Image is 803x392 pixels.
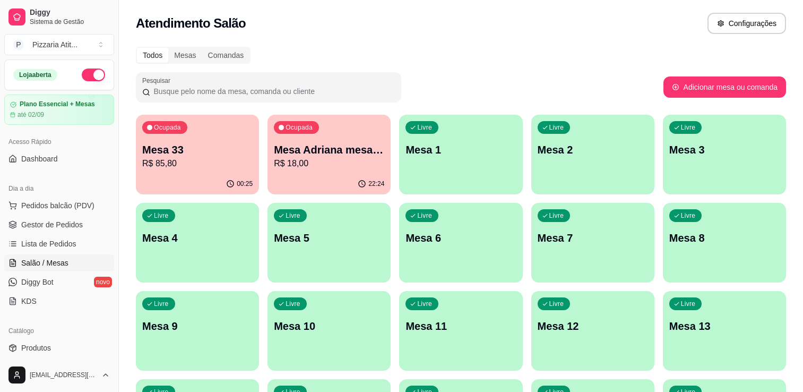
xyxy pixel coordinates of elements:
[237,180,253,188] p: 00:25
[13,39,24,50] span: P
[399,291,522,371] button: LivreMesa 11
[399,115,522,194] button: LivreMesa 1
[267,115,391,194] button: OcupadaMesa Adriana mesa 15R$ 18,0022:24
[531,115,654,194] button: LivreMesa 2
[202,48,250,63] div: Comandas
[136,291,259,371] button: LivreMesa 9
[4,133,114,150] div: Acesso Rápido
[21,277,54,287] span: Diggy Bot
[21,258,68,268] span: Salão / Mesas
[669,319,780,334] p: Mesa 13
[18,110,44,119] article: até 02/09
[531,203,654,283] button: LivreMesa 7
[168,48,202,63] div: Mesas
[4,293,114,310] a: KDS
[21,296,37,306] span: KDS
[274,142,384,157] p: Mesa Adriana mesa 15
[405,319,516,334] p: Mesa 11
[417,211,432,220] p: Livre
[4,34,114,55] button: Select a team
[136,203,259,283] button: LivreMesa 4
[538,231,648,245] p: Mesa 7
[663,291,786,371] button: LivreMesa 13
[21,219,83,230] span: Gestor de Pedidos
[21,238,76,249] span: Lista de Pedidos
[669,142,780,157] p: Mesa 3
[4,95,114,125] a: Plano Essencial + Mesasaté 02/09
[136,15,246,32] h2: Atendimento Salão
[30,8,110,18] span: Diggy
[681,300,696,308] p: Livre
[405,231,516,245] p: Mesa 6
[4,254,114,271] a: Salão / Mesas
[538,142,648,157] p: Mesa 2
[4,339,114,356] a: Produtos
[20,100,95,108] article: Plano Essencial + Mesas
[669,231,780,245] p: Mesa 8
[21,154,58,164] span: Dashboard
[549,300,564,308] p: Livre
[663,76,786,98] button: Adicionar mesa ou comanda
[136,115,259,194] button: OcupadaMesa 33R$ 85,8000:25
[286,211,300,220] p: Livre
[417,300,432,308] p: Livre
[707,13,786,34] button: Configurações
[142,76,174,85] label: Pesquisar
[154,211,169,220] p: Livre
[154,123,181,132] p: Ocupada
[142,142,253,157] p: Mesa 33
[538,319,648,334] p: Mesa 12
[531,291,654,371] button: LivreMesa 12
[267,291,391,371] button: LivreMesa 10
[549,123,564,132] p: Livre
[4,322,114,339] div: Catálogo
[274,319,384,334] p: Mesa 10
[549,211,564,220] p: Livre
[142,231,253,245] p: Mesa 4
[663,203,786,283] button: LivreMesa 8
[286,300,300,308] p: Livre
[267,203,391,283] button: LivreMesa 5
[82,69,105,81] button: Alterar Status
[681,123,696,132] p: Livre
[4,274,114,291] a: Diggy Botnovo
[137,48,168,63] div: Todos
[368,180,384,188] p: 22:24
[405,142,516,157] p: Mesa 1
[286,123,313,132] p: Ocupada
[4,150,114,167] a: Dashboard
[4,180,114,197] div: Dia a dia
[681,211,696,220] p: Livre
[13,69,57,81] div: Loja aberta
[142,319,253,334] p: Mesa 9
[30,371,97,379] span: [EMAIL_ADDRESS][DOMAIN_NAME]
[154,300,169,308] p: Livre
[417,123,432,132] p: Livre
[274,157,384,170] p: R$ 18,00
[150,86,395,97] input: Pesquisar
[4,197,114,214] button: Pedidos balcão (PDV)
[274,231,384,245] p: Mesa 5
[4,235,114,252] a: Lista de Pedidos
[32,39,77,50] div: Pizzaria Atit ...
[30,18,110,26] span: Sistema de Gestão
[21,343,51,353] span: Produtos
[4,362,114,388] button: [EMAIL_ADDRESS][DOMAIN_NAME]
[4,216,114,233] a: Gestor de Pedidos
[4,4,114,30] a: DiggySistema de Gestão
[142,157,253,170] p: R$ 85,80
[399,203,522,283] button: LivreMesa 6
[21,200,94,211] span: Pedidos balcão (PDV)
[663,115,786,194] button: LivreMesa 3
